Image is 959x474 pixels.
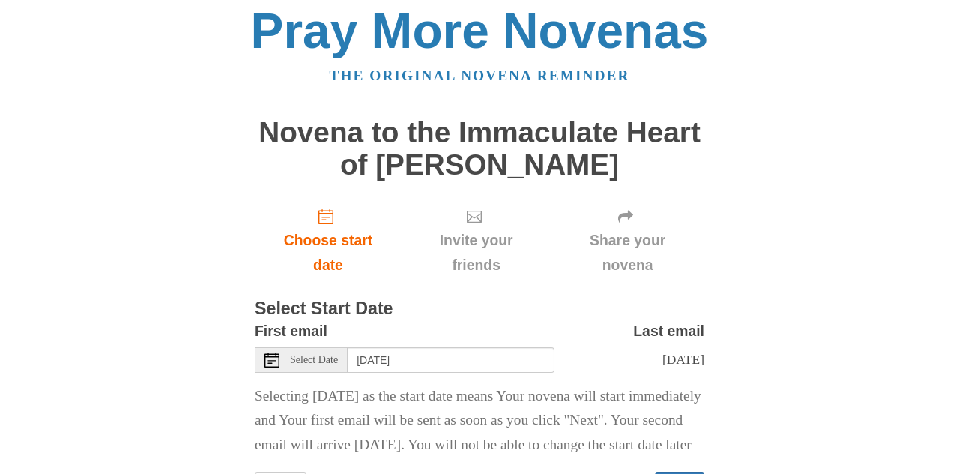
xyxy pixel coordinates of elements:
label: First email [255,319,327,343]
a: The original novena reminder [330,67,630,83]
h1: Novena to the Immaculate Heart of [PERSON_NAME] [255,117,704,181]
span: Choose start date [270,228,387,277]
p: Selecting [DATE] as the start date means Your novena will start immediately and Your first email ... [255,384,704,458]
span: [DATE] [662,352,704,367]
span: Invite your friends [417,228,536,277]
a: Pray More Novenas [251,3,709,58]
h3: Select Start Date [255,299,704,319]
a: Choose start date [255,196,402,285]
label: Last email [633,319,704,343]
span: Select Date [290,355,338,365]
input: Use the arrow keys to pick a date [348,347,554,373]
span: Share your novena [566,228,689,277]
div: Click "Next" to confirm your start date first. [551,196,704,285]
div: Click "Next" to confirm your start date first. [402,196,551,285]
